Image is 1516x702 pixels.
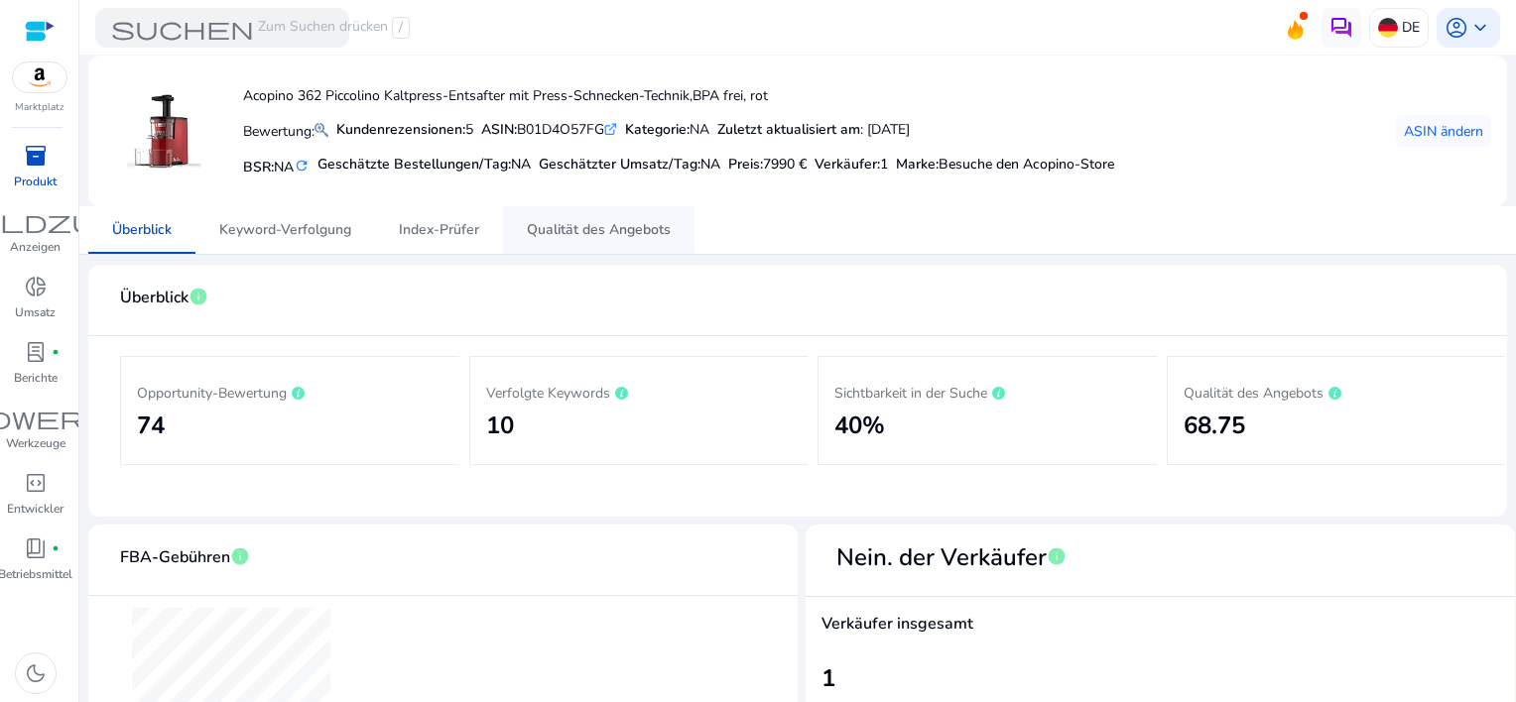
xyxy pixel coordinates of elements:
[15,100,64,115] p: Marktplatz
[1047,546,1067,566] span: Info
[24,471,48,495] span: code_blocks
[258,17,388,39] font: Zum Suchen drücken
[511,155,531,174] span: NA
[120,281,189,315] span: Überblick
[1184,411,1490,440] h2: 68.75
[189,287,208,306] span: Info
[834,384,987,403] font: Sichtbarkeit in der Suche
[111,16,254,40] span: suchen
[230,546,250,566] span: Info
[317,157,531,174] h5: Geschätzte Bestellungen/Tag:
[834,411,1141,440] h2: 40%
[137,411,443,440] h2: 74
[52,544,60,552] span: fiber_manual_record
[896,155,1114,174] font: :
[13,62,66,92] img: amazon.svg
[10,238,61,256] p: Anzeigen
[1378,18,1398,38] img: de.svg
[1402,10,1420,45] p: DE
[24,536,48,560] span: book_4
[481,120,604,139] font: B01D4O57FG
[392,17,410,39] span: /
[1445,16,1468,40] span: account_circle
[219,223,351,237] span: Keyword-Verfolgung
[112,223,172,237] span: Überblick
[728,155,807,174] font: Preis:
[24,144,48,168] span: inventory_2
[243,88,1114,105] h4: Acopino 362 Piccolino Kaltpress-Entsafter mit Press-Schnecken-Technik,BPA frei, rot
[243,122,315,141] font: Bewertung:
[539,157,720,174] h5: Geschätzter Umsatz/Tag:
[1468,16,1492,40] span: keyboard_arrow_down
[1404,121,1483,142] span: ASIN ändern
[880,155,888,174] span: 1
[274,158,294,176] span: NA
[527,223,671,237] span: Qualität des Angebots
[625,119,709,140] div: NA
[486,411,793,440] h2: 10
[700,155,720,174] span: NA
[815,157,888,174] h5: Verkäufer:
[717,119,910,140] div: : [DATE]
[821,615,1499,634] h4: Verkäufer insgesamt
[336,119,473,140] div: 5
[399,223,479,237] span: Index-Prüfer
[821,660,1499,696] div: 1
[763,155,807,174] span: 7990 €
[243,158,294,176] font: BSR:
[336,120,465,139] b: Kundenrezensionen:
[896,155,936,174] span: Marke
[625,120,690,139] b: Kategorie:
[120,540,230,575] span: FBA-Gebühren
[1184,384,1324,403] font: Qualität des Angebots
[137,384,287,403] font: Opportunity-Bewertung
[1396,115,1491,147] button: ASIN ändern
[24,661,48,685] span: dark_mode
[127,94,201,169] img: 41pf4j55QcL._AC_US100_.jpg
[939,155,1114,174] span: Besuche den Acopino-Store
[294,157,310,175] mat-icon: refresh
[24,340,48,364] span: lab_profile
[15,303,56,321] p: Umsatz
[14,369,58,387] p: Berichte
[14,173,57,190] p: Produkt
[481,120,517,139] b: ASIN:
[7,500,63,518] p: Entwickler
[486,384,610,403] font: Verfolgte Keywords
[717,120,860,139] b: Zuletzt aktualisiert am
[6,434,65,452] p: Werkzeuge
[52,348,60,356] span: fiber_manual_record
[821,540,1047,575] span: Nein. der Verkäufer
[24,275,48,298] span: donut_small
